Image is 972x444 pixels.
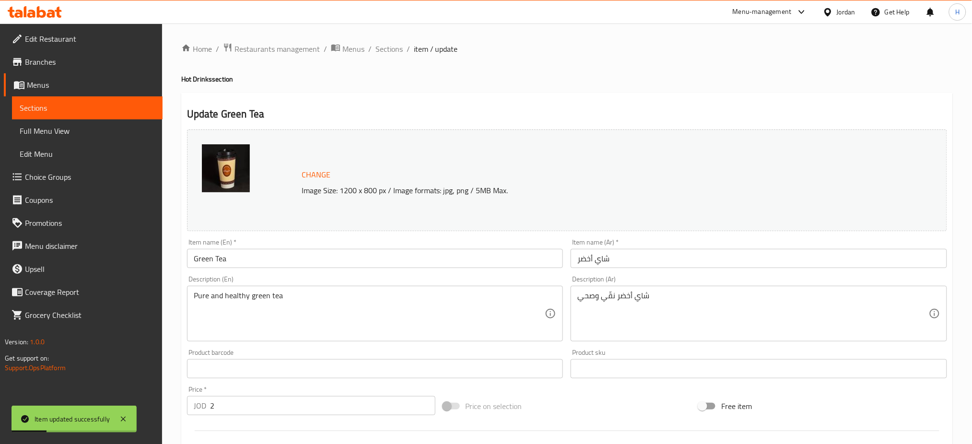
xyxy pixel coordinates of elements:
a: Branches [4,50,163,73]
a: Support.OpsPlatform [5,362,66,374]
a: Menus [4,73,163,96]
a: Coverage Report [4,280,163,304]
input: Please enter price [210,396,435,415]
p: JOD [194,400,206,411]
span: Choice Groups [25,171,155,183]
input: Please enter product sku [571,359,947,378]
span: Sections [20,102,155,114]
span: Menus [342,43,364,55]
span: Upsell [25,263,155,275]
button: Change [298,165,334,185]
span: Edit Restaurant [25,33,155,45]
li: / [368,43,372,55]
p: Image Size: 1200 x 800 px / Image formats: jpg, png / 5MB Max. [298,185,845,196]
h4: Hot Drinks section [181,74,953,84]
span: Promotions [25,217,155,229]
span: 1.0.0 [30,336,45,348]
div: Item updated successfully [35,414,110,424]
a: Promotions [4,211,163,234]
div: Menu-management [733,6,792,18]
a: Sections [12,96,163,119]
input: Enter name En [187,249,563,268]
li: / [407,43,410,55]
textarea: Pure and healthy green tea [194,291,545,337]
span: item / update [414,43,458,55]
span: H [955,7,960,17]
span: Get support on: [5,352,49,364]
a: Menus [331,43,364,55]
li: / [324,43,327,55]
a: Coupons [4,188,163,211]
span: Version: [5,336,28,348]
span: Restaurants management [234,43,320,55]
a: Menu disclaimer [4,234,163,257]
span: Edit Menu [20,148,155,160]
span: Menus [27,79,155,91]
a: Full Menu View [12,119,163,142]
div: Jordan [837,7,855,17]
a: Restaurants management [223,43,320,55]
img: %D8%B4%D8%A7%D9%8A_%D8%A7%D8%AE%D8%B6%D8%B1638946813944897327.jpg [202,144,250,192]
nav: breadcrumb [181,43,953,55]
a: Upsell [4,257,163,280]
span: Free item [721,400,752,412]
span: Coupons [25,194,155,206]
span: Coverage Report [25,286,155,298]
a: Sections [375,43,403,55]
a: Grocery Checklist [4,304,163,327]
a: Home [181,43,212,55]
textarea: شاي أخضر نقّي وصحي [577,291,929,337]
span: Grocery Checklist [25,309,155,321]
input: Please enter product barcode [187,359,563,378]
a: Choice Groups [4,165,163,188]
span: Menu disclaimer [25,240,155,252]
span: Full Menu View [20,125,155,137]
span: Change [302,168,330,182]
span: Price on selection [466,400,522,412]
span: Branches [25,56,155,68]
input: Enter name Ar [571,249,947,268]
li: / [216,43,219,55]
a: Edit Restaurant [4,27,163,50]
h2: Update Green Tea [187,107,947,121]
a: Edit Menu [12,142,163,165]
